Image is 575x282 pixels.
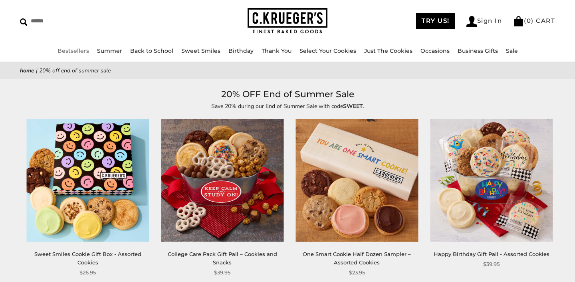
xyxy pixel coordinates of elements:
p: Save 20% during our End of Summer Sale with code . [104,102,471,111]
a: Sign In [466,16,502,27]
a: College Care Pack Gift Pail – Cookies and Snacks [168,251,277,266]
span: $26.95 [79,268,96,277]
img: Account [466,16,477,27]
a: Occasions [420,47,450,54]
span: $39.95 [483,260,500,268]
img: Happy Birthday Gift Pail - Assorted Cookies [430,119,553,242]
a: Sale [506,47,518,54]
strong: SWEET [343,102,363,110]
a: Happy Birthday Gift Pail - Assorted Cookies [434,251,549,257]
a: Back to School [130,47,173,54]
img: Bag [513,16,524,26]
a: Birthday [228,47,254,54]
img: College Care Pack Gift Pail – Cookies and Snacks [161,119,284,242]
span: | [36,67,38,74]
span: $39.95 [214,268,230,277]
span: 0 [527,17,531,24]
a: Business Gifts [458,47,498,54]
a: Sweet Smiles Cookie Gift Box - Assorted Cookies [34,251,141,266]
a: Sweet Smiles [181,47,220,54]
a: One Smart Cookie Half Dozen Sampler – Assorted Cookies [303,251,411,266]
h1: 20% OFF End of Summer Sale [32,87,543,102]
img: C.KRUEGER'S [248,8,327,34]
a: Home [20,67,34,74]
a: Select Your Cookies [299,47,356,54]
a: Thank You [262,47,291,54]
a: TRY US! [416,13,455,29]
a: (0) CART [513,17,555,24]
input: Search [20,15,146,27]
a: Summer [97,47,122,54]
nav: breadcrumbs [20,66,555,75]
img: One Smart Cookie Half Dozen Sampler – Assorted Cookies [295,119,418,242]
iframe: Sign Up via Text for Offers [6,252,83,276]
a: Bestsellers [57,47,89,54]
img: Search [20,18,28,26]
a: Just The Cookies [364,47,412,54]
span: $23.95 [349,268,365,277]
img: Sweet Smiles Cookie Gift Box - Assorted Cookies [26,119,149,242]
span: 20% OFF End of Summer Sale [39,67,111,74]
